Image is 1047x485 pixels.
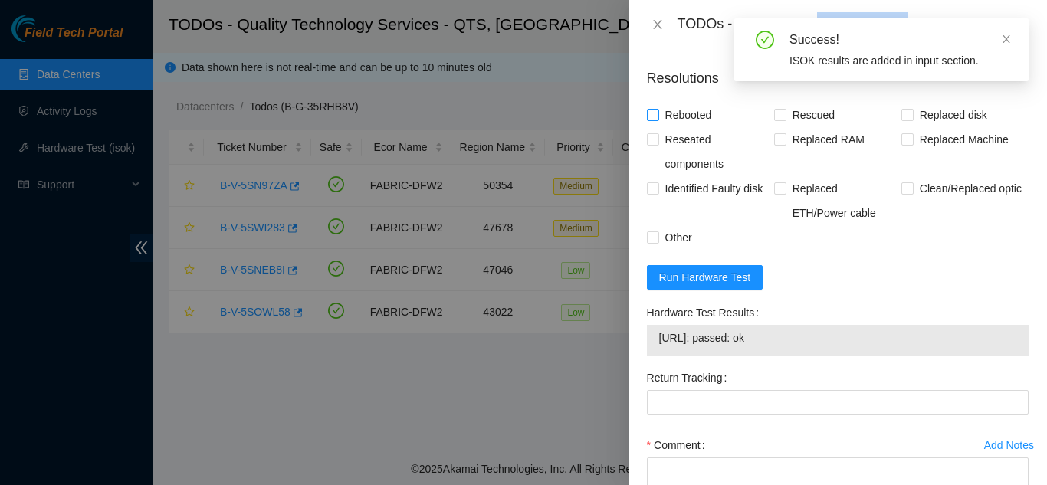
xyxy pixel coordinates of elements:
span: Reseated components [659,127,774,176]
span: close [1001,34,1012,44]
span: Replaced disk [914,103,993,127]
button: Close [647,18,668,32]
span: Replaced ETH/Power cable [786,176,901,225]
span: Rescued [786,103,841,127]
label: Hardware Test Results [647,300,765,325]
span: Replaced Machine [914,127,1015,152]
div: Success! [789,31,1010,49]
div: TODOs - Description - B-V-5SOWL58 [678,12,1029,37]
span: Run Hardware Test [659,269,751,286]
span: check-circle [756,31,774,49]
button: Add Notes [983,433,1035,457]
span: Replaced RAM [786,127,871,152]
button: Run Hardware Test [647,265,763,290]
span: Rebooted [659,103,718,127]
label: Return Tracking [647,365,734,390]
div: ISOK results are added in input section. [789,52,1010,69]
span: Identified Faulty disk [659,176,770,201]
div: Add Notes [984,440,1034,451]
input: Return Tracking [647,390,1029,415]
span: [URL]: passed: ok [659,329,1016,346]
span: Clean/Replaced optic [914,176,1028,201]
span: close [652,18,664,31]
span: Other [659,225,698,250]
p: Resolutions [647,56,1029,89]
label: Comment [647,433,711,457]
